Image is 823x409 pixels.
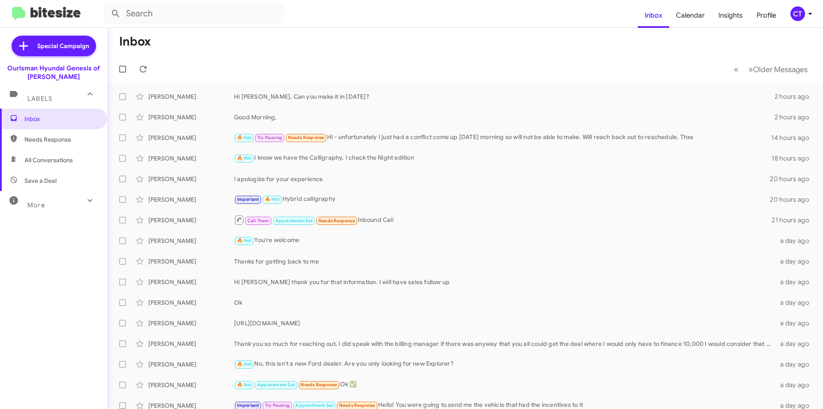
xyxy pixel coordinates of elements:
[790,6,805,21] div: CT
[712,3,750,28] a: Insights
[318,218,355,224] span: Needs Response
[753,65,808,74] span: Older Messages
[743,61,813,78] button: Next
[234,278,775,286] div: Hi [PERSON_NAME] thank you for that information. I will have sales follow up
[148,92,234,101] div: [PERSON_NAME]
[148,339,234,348] div: [PERSON_NAME]
[148,236,234,245] div: [PERSON_NAME]
[237,382,252,388] span: 🔥 Hot
[234,257,775,266] div: Thanks for getting back to me
[234,359,775,369] div: No, this isn't a new Ford dealer. Are you only looking for new Explorer?
[775,360,816,369] div: a day ago
[729,61,813,78] nav: Page navigation example
[771,133,816,142] div: 14 hours ago
[775,236,816,245] div: a day ago
[234,194,770,204] div: Hybrid calligraphy
[770,195,816,204] div: 20 hours ago
[148,298,234,307] div: [PERSON_NAME]
[234,236,775,245] div: You're welcome
[24,156,73,164] span: All Conversations
[775,319,816,327] div: a day ago
[234,215,772,225] div: Inbound Call
[638,3,669,28] a: Inbox
[148,381,234,389] div: [PERSON_NAME]
[234,319,775,327] div: [URL][DOMAIN_NAME]
[247,218,270,224] span: Call Them
[148,133,234,142] div: [PERSON_NAME]
[748,64,753,75] span: »
[265,197,279,202] span: 🔥 Hot
[775,113,816,121] div: 2 hours ago
[265,403,290,408] span: Try Pausing
[339,403,375,408] span: Needs Response
[148,360,234,369] div: [PERSON_NAME]
[237,238,252,243] span: 🔥 Hot
[234,380,775,390] div: Ok ✅
[295,403,333,408] span: Appointment Set
[234,92,775,101] div: Hi [PERSON_NAME], Can you make it in [DATE]?
[775,298,816,307] div: a day ago
[237,197,259,202] span: Important
[148,278,234,286] div: [PERSON_NAME]
[237,155,252,161] span: 🔥 Hot
[148,319,234,327] div: [PERSON_NAME]
[775,339,816,348] div: a day ago
[772,216,816,224] div: 21 hours ago
[775,381,816,389] div: a day ago
[275,218,313,224] span: Appointment Set
[257,382,295,388] span: Appointment Set
[237,403,259,408] span: Important
[288,135,324,140] span: Needs Response
[775,257,816,266] div: a day ago
[37,42,89,50] span: Special Campaign
[148,175,234,183] div: [PERSON_NAME]
[257,135,282,140] span: Try Pausing
[234,133,771,142] div: Hi - unfortunately I just had a conflict come up [DATE] morning so will not be able to make. Will...
[24,115,97,123] span: Inbox
[24,176,57,185] span: Save a Deal
[148,257,234,266] div: [PERSON_NAME]
[750,3,783,28] a: Profile
[119,35,151,48] h1: Inbox
[27,95,52,103] span: Labels
[104,3,284,24] input: Search
[729,61,744,78] button: Previous
[237,135,252,140] span: 🔥 Hot
[775,92,816,101] div: 2 hours ago
[300,382,337,388] span: Needs Response
[772,154,816,163] div: 18 hours ago
[770,175,816,183] div: 20 hours ago
[234,298,775,307] div: Ok
[148,216,234,224] div: [PERSON_NAME]
[27,201,45,209] span: More
[148,113,234,121] div: [PERSON_NAME]
[148,154,234,163] div: [PERSON_NAME]
[24,135,97,144] span: Needs Response
[775,278,816,286] div: a day ago
[783,6,814,21] button: CT
[234,175,770,183] div: I apologize for your experience
[234,153,772,163] div: I know we have the Calligraphy, I check the Night edition
[12,36,96,56] a: Special Campaign
[234,113,775,121] div: Good Morning,
[669,3,712,28] a: Calendar
[234,339,775,348] div: Thank you so much for reaching out. I did speak with the billing manager if there was anyway that...
[734,64,739,75] span: «
[237,361,252,367] span: 🔥 Hot
[148,195,234,204] div: [PERSON_NAME]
